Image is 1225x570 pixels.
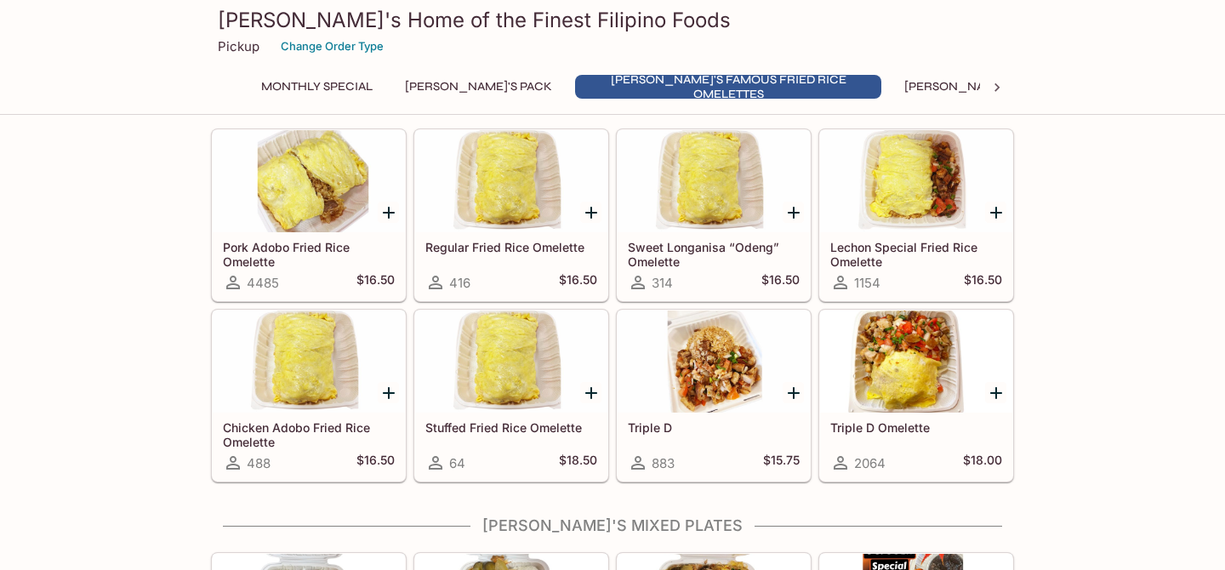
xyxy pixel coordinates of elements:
div: Sweet Longanisa “Odeng” Omelette [618,130,810,232]
h5: Regular Fried Rice Omelette [425,240,597,254]
div: Stuffed Fried Rice Omelette [415,311,607,413]
span: 2064 [854,455,886,471]
button: Add Triple D [783,382,804,403]
button: Add Lechon Special Fried Rice Omelette [985,202,1006,223]
div: Regular Fried Rice Omelette [415,130,607,232]
span: 64 [449,455,465,471]
h5: Stuffed Fried Rice Omelette [425,420,597,435]
span: 1154 [854,275,880,291]
button: [PERSON_NAME]'s Famous Fried Rice Omelettes [575,75,881,99]
h5: $16.50 [559,272,597,293]
button: Change Order Type [273,33,391,60]
h5: $18.00 [963,453,1002,473]
h5: Sweet Longanisa “Odeng” Omelette [628,240,800,268]
button: Add Sweet Longanisa “Odeng” Omelette [783,202,804,223]
div: Triple D [618,311,810,413]
span: 4485 [247,275,279,291]
h5: Pork Adobo Fried Rice Omelette [223,240,395,268]
h4: [PERSON_NAME]'s Mixed Plates [211,516,1014,535]
h5: Chicken Adobo Fried Rice Omelette [223,420,395,448]
span: 314 [652,275,673,291]
span: 416 [449,275,470,291]
div: Lechon Special Fried Rice Omelette [820,130,1012,232]
h5: Lechon Special Fried Rice Omelette [830,240,1002,268]
button: [PERSON_NAME]'s Pack [396,75,561,99]
h5: $16.50 [356,453,395,473]
a: Chicken Adobo Fried Rice Omelette488$16.50 [212,310,406,482]
a: Triple D883$15.75 [617,310,811,482]
h3: [PERSON_NAME]'s Home of the Finest Filipino Foods [218,7,1007,33]
div: Pork Adobo Fried Rice Omelette [213,130,405,232]
a: Triple D Omelette2064$18.00 [819,310,1013,482]
a: Sweet Longanisa “Odeng” Omelette314$16.50 [617,129,811,301]
button: [PERSON_NAME]'s Mixed Plates [895,75,1112,99]
button: Add Stuffed Fried Rice Omelette [580,382,601,403]
button: Add Chicken Adobo Fried Rice Omelette [378,382,399,403]
a: Stuffed Fried Rice Omelette64$18.50 [414,310,608,482]
button: Add Pork Adobo Fried Rice Omelette [378,202,399,223]
a: Regular Fried Rice Omelette416$16.50 [414,129,608,301]
p: Pickup [218,38,259,54]
h5: $15.75 [763,453,800,473]
h5: $16.50 [356,272,395,293]
h5: $18.50 [559,453,597,473]
div: Triple D Omelette [820,311,1012,413]
h5: $16.50 [761,272,800,293]
button: Add Triple D Omelette [985,382,1006,403]
div: Chicken Adobo Fried Rice Omelette [213,311,405,413]
h5: $16.50 [964,272,1002,293]
a: Lechon Special Fried Rice Omelette1154$16.50 [819,129,1013,301]
a: Pork Adobo Fried Rice Omelette4485$16.50 [212,129,406,301]
button: Monthly Special [252,75,382,99]
h5: Triple D Omelette [830,420,1002,435]
span: 883 [652,455,675,471]
span: 488 [247,455,271,471]
button: Add Regular Fried Rice Omelette [580,202,601,223]
h5: Triple D [628,420,800,435]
